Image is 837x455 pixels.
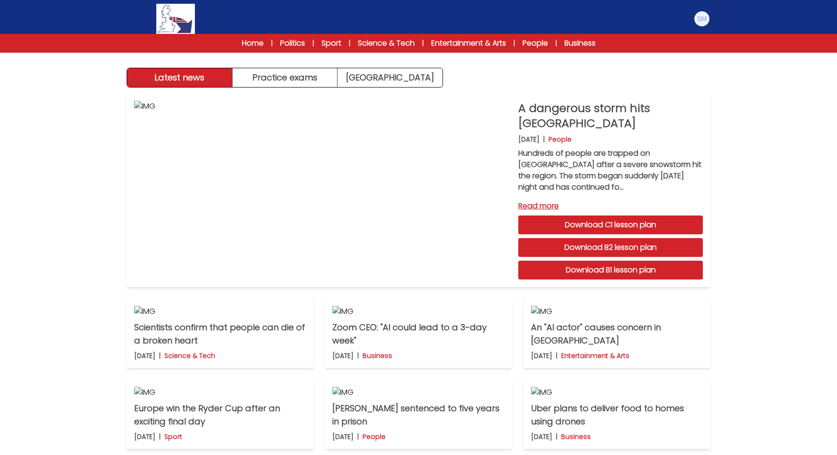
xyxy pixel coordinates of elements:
img: Stefania Modica [694,11,709,26]
img: IMG [531,387,703,398]
p: [PERSON_NAME] sentenced to five years in prison [332,402,504,428]
p: [DATE] [134,351,155,360]
button: Practice exams [233,68,338,87]
span: | [271,39,273,48]
img: IMG [332,387,504,398]
a: IMG Zoom CEO: "AI could lead to a 3-day week" [DATE] | Business [325,298,512,368]
a: Entertainment & Arts [431,38,506,49]
p: Hundreds of people are trapped on [GEOGRAPHIC_DATA] after a severe snowstorm hit the region. The ... [518,148,703,193]
p: Science & Tech [164,351,215,360]
p: Entertainment & Arts [561,351,629,360]
p: Zoom CEO: "AI could lead to a 3-day week" [332,321,504,347]
img: Logo [156,4,195,34]
a: Download B2 lesson plan [518,238,703,257]
b: | [556,351,557,360]
p: [DATE] [332,351,354,360]
p: Uber plans to deliver food to homes using drones [531,402,703,428]
a: IMG Europe win the Ryder Cup after an exciting final day [DATE] | Sport [127,379,314,449]
a: Science & Tech [358,38,415,49]
img: IMG [134,101,511,279]
a: IMG An "AI actor" causes concern in [GEOGRAPHIC_DATA] [DATE] | Entertainment & Arts [523,298,710,368]
b: | [159,432,161,441]
b: | [556,432,557,441]
b: | [357,432,359,441]
a: Download C1 lesson plan [518,216,703,234]
a: Business [564,38,596,49]
img: IMG [134,306,306,317]
p: Business [561,432,591,441]
img: IMG [332,306,504,317]
a: IMG Uber plans to deliver food to homes using drones [DATE] | Business [523,379,710,449]
span: | [349,39,350,48]
img: IMG [134,387,306,398]
p: Scientists confirm that people can die of a broken heart [134,321,306,347]
p: An "AI actor" causes concern in [GEOGRAPHIC_DATA] [531,321,703,347]
button: Latest news [127,68,233,87]
p: [DATE] [332,432,354,441]
p: [DATE] [531,432,552,441]
span: | [555,39,557,48]
a: [GEOGRAPHIC_DATA] [338,68,443,87]
span: | [514,39,515,48]
p: A dangerous storm hits [GEOGRAPHIC_DATA] [518,101,703,131]
img: IMG [531,306,703,317]
a: Read more [518,200,703,212]
b: | [543,135,545,144]
b: | [159,351,161,360]
a: Download B1 lesson plan [518,261,703,279]
p: [DATE] [518,135,539,144]
a: Home [242,38,264,49]
a: Politics [280,38,305,49]
span: | [422,39,424,48]
p: [DATE] [531,351,552,360]
a: IMG [PERSON_NAME] sentenced to five years in prison [DATE] | People [325,379,512,449]
p: Business [362,351,392,360]
a: Sport [322,38,341,49]
p: Sport [164,432,182,441]
b: | [357,351,359,360]
p: [DATE] [134,432,155,441]
span: | [313,39,314,48]
p: People [362,432,386,441]
p: People [548,135,571,144]
p: Europe win the Ryder Cup after an exciting final day [134,402,306,428]
a: IMG Scientists confirm that people can die of a broken heart [DATE] | Science & Tech [127,298,314,368]
a: Logo [127,4,225,34]
a: People [523,38,548,49]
